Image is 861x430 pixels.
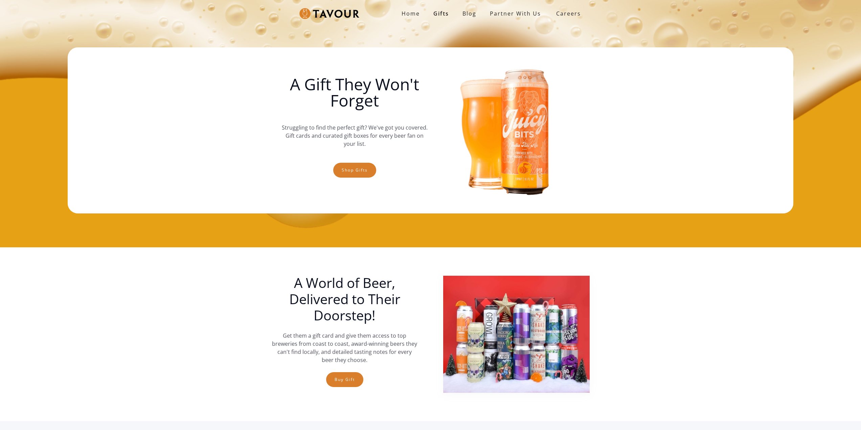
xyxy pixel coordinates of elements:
[281,117,428,155] p: Struggling to find the perfect gift? We've got you covered. Gift cards and curated gift boxes for...
[556,7,581,20] strong: Careers
[333,163,376,178] a: Shop gifts
[402,10,420,17] strong: Home
[272,275,418,323] h1: A World of Beer, Delivered to Their Doorstep!
[326,372,363,387] a: Buy Gift
[483,7,548,20] a: partner with us
[427,7,456,20] a: Gifts
[395,7,427,20] a: Home
[272,332,418,364] p: Get them a gift card and give them access to top breweries from coast to coast, award-winning bee...
[548,4,586,23] a: Careers
[456,7,483,20] a: Blog
[281,76,428,109] h1: A Gift They Won't Forget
